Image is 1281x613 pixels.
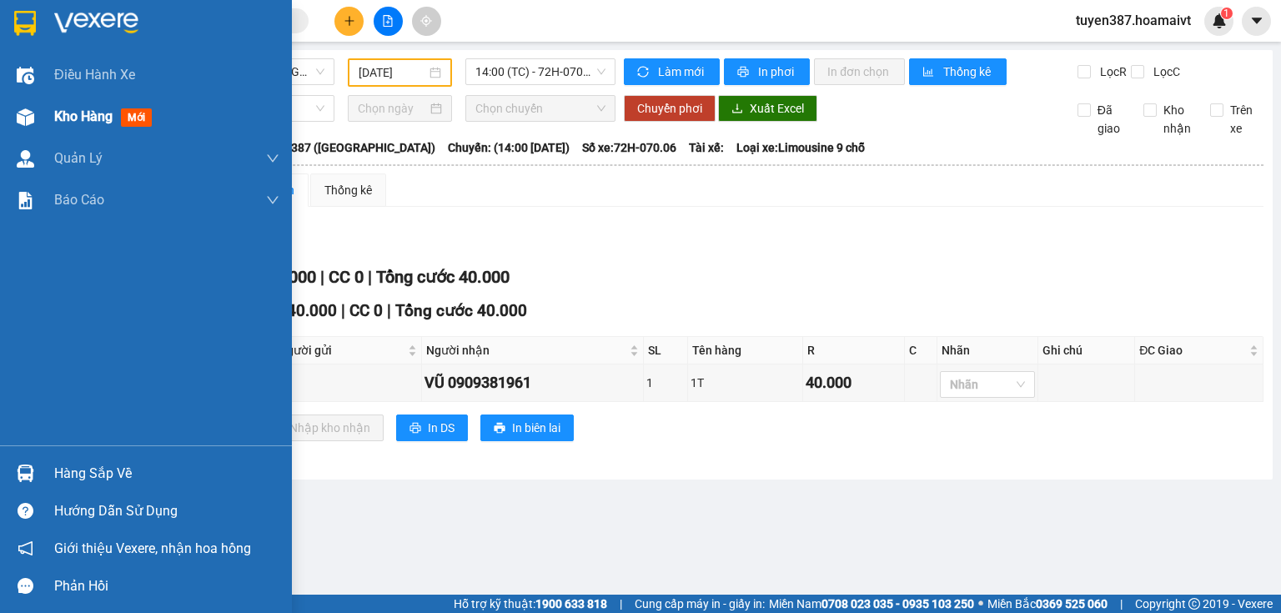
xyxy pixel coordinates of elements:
[689,138,724,157] span: Tài xế:
[374,7,403,36] button: file-add
[341,301,345,320] span: |
[922,66,937,79] span: bar-chart
[279,341,404,359] span: Người gửi
[1036,597,1108,610] strong: 0369 525 060
[769,595,974,613] span: Miền Nam
[646,374,685,392] div: 1
[324,181,372,199] div: Thống kê
[1038,337,1135,364] th: Ghi chú
[731,103,743,116] span: download
[582,138,676,157] span: Số xe: 72H-070.06
[750,99,804,118] span: Xuất Excel
[978,600,983,607] span: ⚪️
[344,15,355,27] span: plus
[412,7,441,36] button: aim
[448,138,570,157] span: Chuyến: (14:00 [DATE])
[258,415,384,441] button: downloadNhập kho nhận
[334,7,364,36] button: plus
[121,108,152,127] span: mới
[1139,341,1246,359] span: ĐC Giao
[1221,8,1233,19] sup: 1
[635,595,765,613] span: Cung cấp máy in - giấy in:
[624,58,720,85] button: syncLàm mới
[387,301,391,320] span: |
[909,58,1007,85] button: bar-chartThống kê
[1212,13,1227,28] img: icon-new-feature
[266,152,279,165] span: down
[409,422,421,435] span: printer
[54,499,279,524] div: Hướng dẫn sử dụng
[475,59,606,84] span: 14:00 (TC) - 72H-070.06
[17,465,34,482] img: warehouse-icon
[814,58,905,85] button: In đơn chọn
[358,99,426,118] input: Chọn ngày
[658,63,706,81] span: Làm mới
[54,189,104,210] span: Báo cáo
[376,267,510,287] span: Tổng cước 40.000
[320,267,324,287] span: |
[821,597,974,610] strong: 0708 023 035 - 0935 103 250
[368,267,372,287] span: |
[359,63,425,82] input: 12/08/2025
[806,371,902,394] div: 40.000
[718,95,817,122] button: downloadXuất Excel
[942,341,1033,359] div: Nhãn
[17,192,34,209] img: solution-icon
[688,337,803,364] th: Tên hàng
[17,150,34,168] img: warehouse-icon
[395,301,527,320] span: Tổng cước 40.000
[1242,7,1271,36] button: caret-down
[17,108,34,126] img: warehouse-icon
[1147,63,1183,81] span: Lọc C
[420,15,432,27] span: aim
[644,337,688,364] th: SL
[480,415,574,441] button: printerIn biên lai
[329,267,364,287] span: CC 0
[54,64,135,85] span: Điều hành xe
[1120,595,1123,613] span: |
[987,595,1108,613] span: Miền Bắc
[1062,10,1204,31] span: tuyen387.hoamaivt
[1249,13,1264,28] span: caret-down
[724,58,810,85] button: printerIn phơi
[943,63,993,81] span: Thống kê
[266,193,279,207] span: down
[624,95,716,122] button: Chuyển phơi
[18,578,33,594] span: message
[54,461,279,486] div: Hàng sắp về
[905,337,937,364] th: C
[263,301,337,320] span: CR 40.000
[349,301,383,320] span: CC 0
[14,11,36,36] img: logo-vxr
[1091,101,1132,138] span: Đã giao
[1188,598,1200,610] span: copyright
[758,63,796,81] span: In phơi
[396,415,468,441] button: printerIn DS
[512,419,560,437] span: In biên lai
[54,538,251,559] span: Giới thiệu Vexere, nhận hoa hồng
[454,595,607,613] span: Hỗ trợ kỹ thuật:
[18,503,33,519] span: question-circle
[1223,101,1264,138] span: Trên xe
[54,574,279,599] div: Phản hồi
[737,66,751,79] span: printer
[1093,63,1129,81] span: Lọc R
[637,66,651,79] span: sync
[54,148,103,168] span: Quản Lý
[1223,8,1229,19] span: 1
[803,337,905,364] th: R
[424,371,640,394] div: VŨ 0909381961
[475,96,606,121] span: Chọn chuyến
[426,341,626,359] span: Người nhận
[535,597,607,610] strong: 1900 633 818
[17,67,34,84] img: warehouse-icon
[382,15,394,27] span: file-add
[428,419,455,437] span: In DS
[18,540,33,556] span: notification
[620,595,622,613] span: |
[54,108,113,124] span: Kho hàng
[691,374,800,392] div: 1T
[736,138,865,157] span: Loại xe: Limousine 9 chỗ
[1157,101,1198,138] span: Kho nhận
[494,422,505,435] span: printer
